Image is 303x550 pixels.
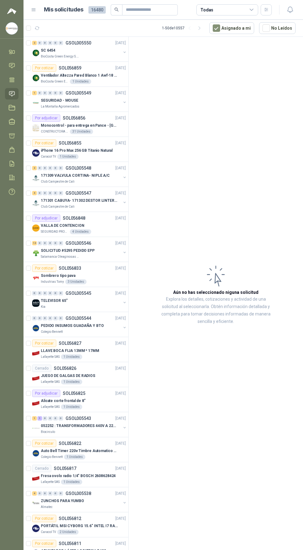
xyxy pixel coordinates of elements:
a: Por cotizarSOL056822[DATE] Company LogoAuto Bell Timer 220v Timbre Automatico Para Colegios, Indu... [23,437,128,462]
img: Company Logo [32,450,40,457]
p: SOL056817 [54,466,76,471]
img: Company Logo [32,199,40,207]
p: Alicate corte frontal de 8" [41,398,86,404]
div: 0 [43,41,47,45]
p: Lafayette SAS [41,354,60,359]
div: 0 [37,191,42,195]
p: 052252 : TRANSFORMADORES 440V A 220 V [41,423,118,429]
img: Company Logo [32,299,40,307]
p: GSOL005547 [66,191,91,195]
p: [DATE] [115,315,126,321]
img: Company Logo [32,475,40,482]
div: 2 [32,41,37,45]
p: Club Campestre de Cali [41,204,75,209]
p: [DATE] [115,491,126,497]
p: Caracol TV [41,154,56,159]
div: 0 [48,91,53,95]
p: [DATE] [115,190,126,196]
p: SOL056825 [63,391,85,396]
a: 4 0 0 0 0 0 GSOL005538[DATE] Company LogoZUNCHOS PARA YUMBOAlmatec [32,490,127,510]
a: Por cotizarSOL056855[DATE] Company LogoiPhone 16 Pro Max 256 GB Titanio NaturalCaracol TV1 Unidades [23,137,128,162]
p: [DATE] [115,215,126,221]
p: [DATE] [115,366,126,371]
p: SOL056856 [63,116,85,120]
div: 0 [37,166,42,170]
div: 4 Unidades [70,229,91,234]
div: 0 [48,41,53,45]
p: Colegio Bennett [41,455,63,459]
p: [DATE] [115,341,126,346]
p: [DATE] [115,40,126,46]
p: JUEGO DE GALGAS DE RADIOS [41,373,95,379]
div: 2 Unidades [57,530,79,535]
div: 0 [43,166,47,170]
div: Por cotizar [32,139,56,147]
div: 0 [53,291,58,295]
div: 0 [37,491,42,496]
p: SOLICITUD #5295 PEDIDO EPP [41,248,95,254]
img: Company Logo [32,174,40,182]
p: SOL056855 [59,141,81,145]
img: Company Logo [32,224,40,232]
img: Company Logo [32,274,40,282]
div: 0 [58,241,63,245]
p: Ventilador Altezza Pared Blanco 1 Awf-18 Pro Balinera [41,73,118,78]
div: 0 [48,316,53,320]
div: 0 [48,491,53,496]
img: Company Logo [32,149,40,157]
p: [DATE] [115,391,126,396]
div: 0 [58,191,63,195]
a: 1 0 0 0 0 0 GSOL005549[DATE] Company LogoSEGURIDAD - MOUSELa Montaña Agromercados [32,89,127,109]
button: Asignado a mi [209,22,254,34]
div: 3 Unidades [65,279,87,284]
div: 0 [58,91,63,95]
p: [DATE] [115,65,126,71]
a: CerradoSOL056817[DATE] Company LogoFresa ovolo radio 1/4" BOSCH 2608628424Lafayette SAS1 Unidades [23,462,128,487]
div: Todas [200,6,213,13]
p: [DATE] [115,115,126,121]
a: Por cotizarSOL056859[DATE] Company LogoVentilador Altezza Pared Blanco 1 Awf-18 Pro BalineraBioCo... [23,62,128,87]
p: Caracol TV [41,530,56,535]
a: Por adjudicarSOL056825[DATE] Company LogoAlicate corte frontal de 8"Lafayette SAS1 Unidades [23,387,128,412]
p: VALLA DE CONTENCION [41,223,84,229]
div: Por cotizar [32,64,56,72]
div: 0 [37,316,42,320]
div: 0 [53,91,58,95]
div: 1 Unidades [61,379,82,384]
p: Salamanca Oleaginosas SAS [41,254,80,259]
div: Cerrado [32,465,51,472]
img: Company Logo [6,23,18,34]
p: [DATE] [115,240,126,246]
p: BioCosta Green Energy S.A.S [41,54,80,59]
button: No Leídos [259,22,296,34]
div: 4 [32,191,37,195]
a: 2 0 0 0 0 0 GSOL005550[DATE] Company LogoSC 6454BioCosta Green Energy S.A.S [32,39,127,59]
p: ZUNCHOS PARA YUMBO [41,498,84,504]
img: Company Logo [32,249,40,257]
div: 1 - 50 de 10557 [162,23,204,33]
img: Company Logo [32,349,40,357]
div: 0 [48,416,53,421]
div: 0 [43,416,47,421]
div: 14 [32,241,37,245]
img: Logo peakr [7,7,16,15]
p: Kia [41,304,45,309]
p: [DATE] [115,140,126,146]
p: Lafayette SAS [41,379,60,384]
div: 0 [37,241,42,245]
p: SOL056822 [59,441,81,446]
div: 1 Unidades [61,480,82,484]
p: Biocirculo [41,429,55,434]
div: 0 [32,291,37,295]
a: 1 1 0 0 0 0 GSOL005543[DATE] Company Logo052252 : TRANSFORMADORES 440V A 220 VBiocirculo [32,415,127,434]
div: 0 [32,316,37,320]
div: 1 [32,416,37,421]
a: Por adjudicarSOL056848[DATE] Company LogoVALLA DE CONTENCIONSEGURIDAD PROVISER LTDA4 Unidades [23,212,128,237]
img: Company Logo [32,374,40,382]
p: iPhone 16 Pro Max 256 GB Titanio Natural [41,148,113,154]
p: Monocontrol - para entrega en Pance - [GEOGRAPHIC_DATA] [41,123,118,129]
p: Industrias Tomy [41,279,64,284]
a: Por cotizarSOL056827[DATE] Company LogoLLAVE BOCA FIJA 13MM * 17MMLafayette SAS1 Unidades [23,337,128,362]
div: 0 [58,166,63,170]
p: Club Campestre de Cali [41,179,75,184]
